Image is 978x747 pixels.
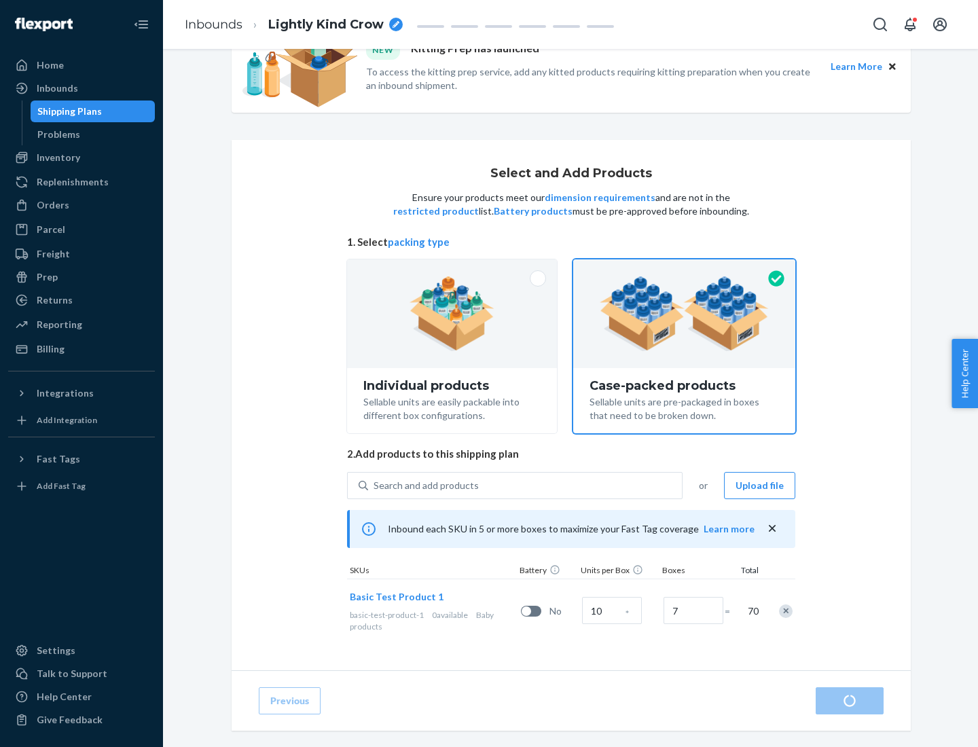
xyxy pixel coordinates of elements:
p: Kitting Prep has launched [411,41,539,59]
div: Inbounds [37,81,78,95]
div: Freight [37,247,70,261]
span: 2. Add products to this shipping plan [347,447,795,461]
button: Previous [259,687,321,714]
a: Prep [8,266,155,288]
button: Close Navigation [128,11,155,38]
a: Problems [31,124,156,145]
div: Individual products [363,379,541,393]
div: Give Feedback [37,713,103,727]
a: Inventory [8,147,155,168]
span: basic-test-product-1 [350,610,424,620]
span: 1. Select [347,235,795,249]
span: 0 available [432,610,468,620]
div: Shipping Plans [37,105,102,118]
div: Remove Item [779,604,793,618]
button: Battery products [494,204,573,218]
button: restricted product [393,204,479,218]
button: Basic Test Product 1 [350,590,443,604]
span: 70 [745,604,759,618]
ol: breadcrumbs [174,5,414,45]
span: or [699,479,708,492]
span: Basic Test Product 1 [350,591,443,602]
span: = [725,604,738,618]
a: Home [8,54,155,76]
p: Ensure your products meet our and are not in the list. must be pre-approved before inbounding. [392,191,750,218]
span: No [549,604,577,618]
button: Learn More [831,59,882,74]
div: Problems [37,128,80,141]
input: Case Quantity [582,597,642,624]
div: Case-packed products [590,379,779,393]
a: Add Fast Tag [8,475,155,497]
img: case-pack.59cecea509d18c883b923b81aeac6d0b.png [600,276,769,351]
a: Parcel [8,219,155,240]
a: Add Integration [8,409,155,431]
a: Billing [8,338,155,360]
div: Inbound each SKU in 5 or more boxes to maximize your Fast Tag coverage [347,510,795,548]
h1: Select and Add Products [490,167,652,181]
div: Returns [37,293,73,307]
div: Fast Tags [37,452,80,466]
button: Fast Tags [8,448,155,470]
div: Sellable units are easily packable into different box configurations. [363,393,541,422]
a: Talk to Support [8,663,155,685]
button: Integrations [8,382,155,404]
a: Inbounds [185,17,242,32]
div: Sellable units are pre-packaged in boxes that need to be broken down. [590,393,779,422]
div: Settings [37,644,75,657]
div: Boxes [659,564,727,579]
div: Inventory [37,151,80,164]
div: Total [727,564,761,579]
div: SKUs [347,564,517,579]
div: Home [37,58,64,72]
span: Lightly Kind Crow [268,16,384,34]
a: Settings [8,640,155,661]
div: Parcel [37,223,65,236]
button: Open Search Box [867,11,894,38]
div: Baby products [350,609,515,632]
img: Flexport logo [15,18,73,31]
div: Talk to Support [37,667,107,680]
a: Replenishments [8,171,155,193]
div: Prep [37,270,58,284]
button: Close [885,59,900,74]
input: Number of boxes [664,597,723,624]
a: Orders [8,194,155,216]
div: NEW [366,41,400,59]
div: Reporting [37,318,82,331]
button: dimension requirements [545,191,655,204]
div: Add Integration [37,414,97,426]
div: Search and add products [374,479,479,492]
div: Help Center [37,690,92,704]
a: Inbounds [8,77,155,99]
p: To access the kitting prep service, add any kitted products requiring kitting preparation when yo... [366,65,818,92]
div: Replenishments [37,175,109,189]
a: Help Center [8,686,155,708]
button: close [765,522,779,536]
button: Learn more [704,522,755,536]
div: Orders [37,198,69,212]
button: Open account menu [926,11,954,38]
button: Open notifications [896,11,924,38]
div: Integrations [37,386,94,400]
button: Help Center [952,339,978,408]
button: packing type [388,235,450,249]
div: Add Fast Tag [37,480,86,492]
div: Units per Box [578,564,659,579]
a: Shipping Plans [31,101,156,122]
a: Returns [8,289,155,311]
img: individual-pack.facf35554cb0f1810c75b2bd6df2d64e.png [410,276,494,351]
button: Upload file [724,472,795,499]
div: Battery [517,564,578,579]
div: Billing [37,342,65,356]
button: Give Feedback [8,709,155,731]
a: Freight [8,243,155,265]
a: Reporting [8,314,155,335]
